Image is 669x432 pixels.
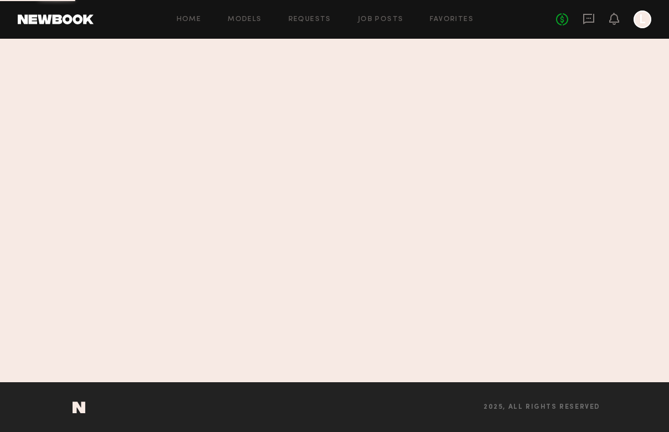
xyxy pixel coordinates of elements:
[289,16,331,23] a: Requests
[177,16,202,23] a: Home
[228,16,261,23] a: Models
[358,16,404,23] a: Job Posts
[430,16,474,23] a: Favorites
[634,11,651,28] a: L
[483,404,600,411] span: 2025, all rights reserved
